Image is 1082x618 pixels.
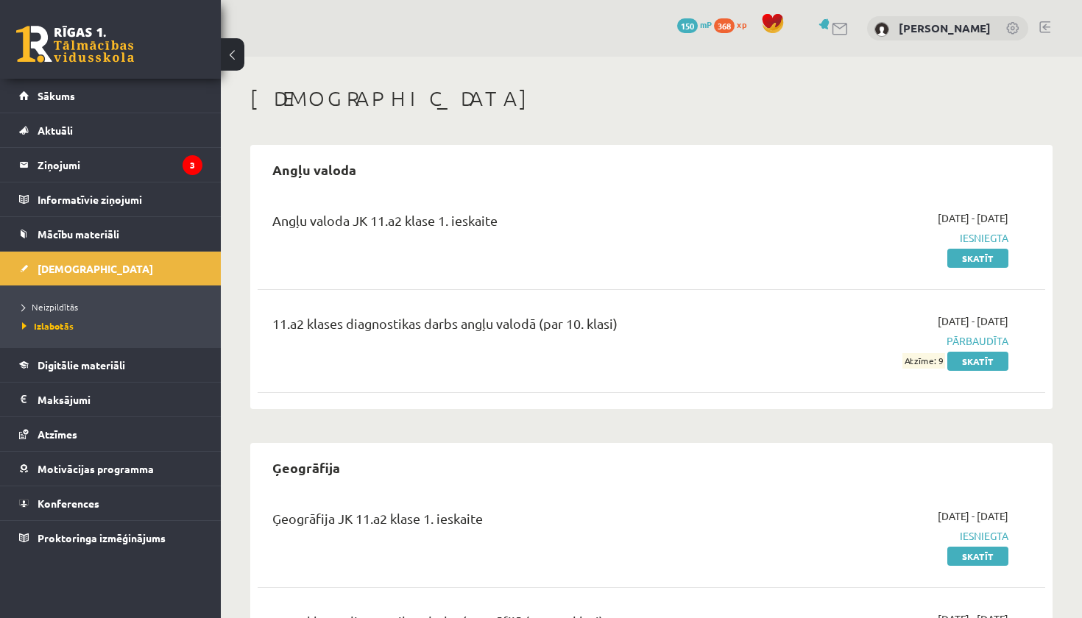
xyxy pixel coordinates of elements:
[19,486,202,520] a: Konferences
[778,333,1008,349] span: Pārbaudīta
[938,313,1008,329] span: [DATE] - [DATE]
[22,320,74,332] span: Izlabotās
[947,547,1008,566] a: Skatīt
[38,497,99,510] span: Konferences
[38,358,125,372] span: Digitālie materiāli
[899,21,991,35] a: [PERSON_NAME]
[677,18,698,33] span: 150
[258,450,355,485] h2: Ģeogrāfija
[272,508,756,536] div: Ģeogrāfija JK 11.a2 klase 1. ieskaite
[250,86,1053,111] h1: [DEMOGRAPHIC_DATA]
[19,252,202,285] a: [DEMOGRAPHIC_DATA]
[22,301,78,313] span: Neizpildītās
[22,300,206,313] a: Neizpildītās
[19,348,202,382] a: Digitālie materiāli
[677,18,712,30] a: 150 mP
[38,124,73,137] span: Aktuāli
[272,210,756,238] div: Angļu valoda JK 11.a2 klase 1. ieskaite
[778,230,1008,246] span: Iesniegta
[38,182,202,216] legend: Informatīvie ziņojumi
[947,352,1008,371] a: Skatīt
[38,531,166,544] span: Proktoringa izmēģinājums
[38,383,202,416] legend: Maksājumi
[38,462,154,475] span: Motivācijas programma
[714,18,754,30] a: 368 xp
[700,18,712,30] span: mP
[38,148,202,182] legend: Ziņojumi
[22,319,206,333] a: Izlabotās
[258,152,371,187] h2: Angļu valoda
[19,417,202,451] a: Atzīmes
[19,217,202,251] a: Mācību materiāli
[737,18,746,30] span: xp
[272,313,756,341] div: 11.a2 klases diagnostikas darbs angļu valodā (par 10. klasi)
[38,427,77,441] span: Atzīmes
[19,113,202,147] a: Aktuāli
[714,18,735,33] span: 368
[19,79,202,113] a: Sākums
[16,26,134,63] a: Rīgas 1. Tālmācības vidusskola
[38,262,153,275] span: [DEMOGRAPHIC_DATA]
[938,210,1008,226] span: [DATE] - [DATE]
[778,528,1008,544] span: Iesniegta
[19,182,202,216] a: Informatīvie ziņojumi
[19,148,202,182] a: Ziņojumi3
[183,155,202,175] i: 3
[19,521,202,555] a: Proktoringa izmēģinājums
[947,249,1008,268] a: Skatīt
[38,89,75,102] span: Sākums
[874,22,889,37] img: Rūdolfs Linavskis
[38,227,119,241] span: Mācību materiāli
[938,508,1008,524] span: [DATE] - [DATE]
[902,353,945,369] span: Atzīme: 9
[19,383,202,416] a: Maksājumi
[19,452,202,486] a: Motivācijas programma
